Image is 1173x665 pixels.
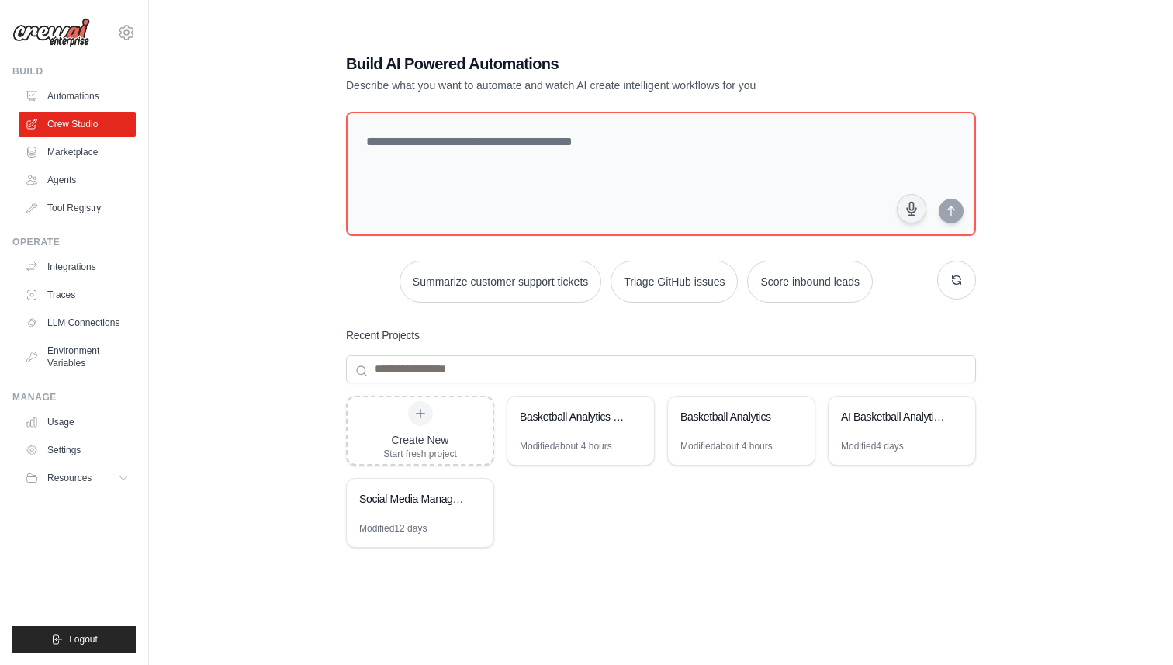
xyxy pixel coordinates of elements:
[841,409,947,424] div: AI Basketball Analytics Suite
[47,472,92,484] span: Resources
[747,261,873,303] button: Score inbound leads
[346,78,867,93] p: Describe what you want to automate and watch AI create intelligent workflows for you
[520,440,612,452] div: Modified about 4 hours
[520,409,626,424] div: Basketball Analytics FIBA Intelligence System
[19,438,136,462] a: Settings
[12,236,136,248] div: Operate
[12,626,136,653] button: Logout
[12,65,136,78] div: Build
[19,84,136,109] a: Automations
[19,410,136,435] a: Usage
[12,391,136,404] div: Manage
[69,633,98,646] span: Logout
[611,261,738,303] button: Triage GitHub issues
[841,440,904,452] div: Modified 4 days
[19,196,136,220] a: Tool Registry
[359,491,465,507] div: Social Media Management Automation
[383,432,457,448] div: Create New
[346,53,867,74] h1: Build AI Powered Automations
[680,440,773,452] div: Modified about 4 hours
[19,112,136,137] a: Crew Studio
[19,466,136,490] button: Resources
[346,327,420,343] h3: Recent Projects
[19,140,136,165] a: Marketplace
[19,338,136,376] a: Environment Variables
[12,18,90,47] img: Logo
[897,194,926,223] button: Click to speak your automation idea
[19,255,136,279] a: Integrations
[400,261,601,303] button: Summarize customer support tickets
[937,261,976,300] button: Get new suggestions
[19,310,136,335] a: LLM Connections
[359,522,427,535] div: Modified 12 days
[19,282,136,307] a: Traces
[19,168,136,192] a: Agents
[680,409,787,424] div: Basketball Analytics
[383,448,457,460] div: Start fresh project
